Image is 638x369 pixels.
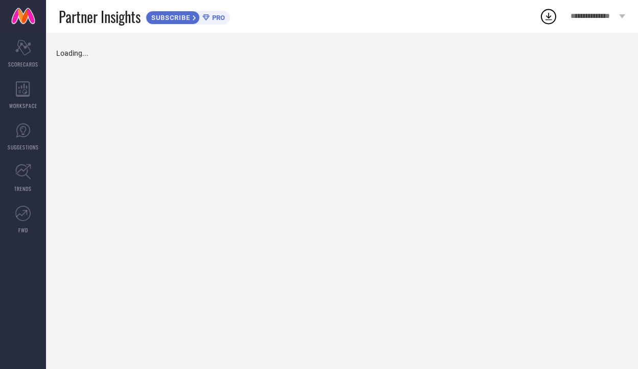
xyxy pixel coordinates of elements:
[18,226,28,234] span: FWD
[59,6,141,27] span: Partner Insights
[146,8,230,25] a: SUBSCRIBEPRO
[9,102,37,110] span: WORKSPACE
[539,7,558,26] div: Open download list
[210,14,225,21] span: PRO
[14,185,32,192] span: TRENDS
[8,60,38,68] span: SCORECARDS
[56,49,88,57] span: Loading...
[146,14,193,21] span: SUBSCRIBE
[8,143,39,151] span: SUGGESTIONS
